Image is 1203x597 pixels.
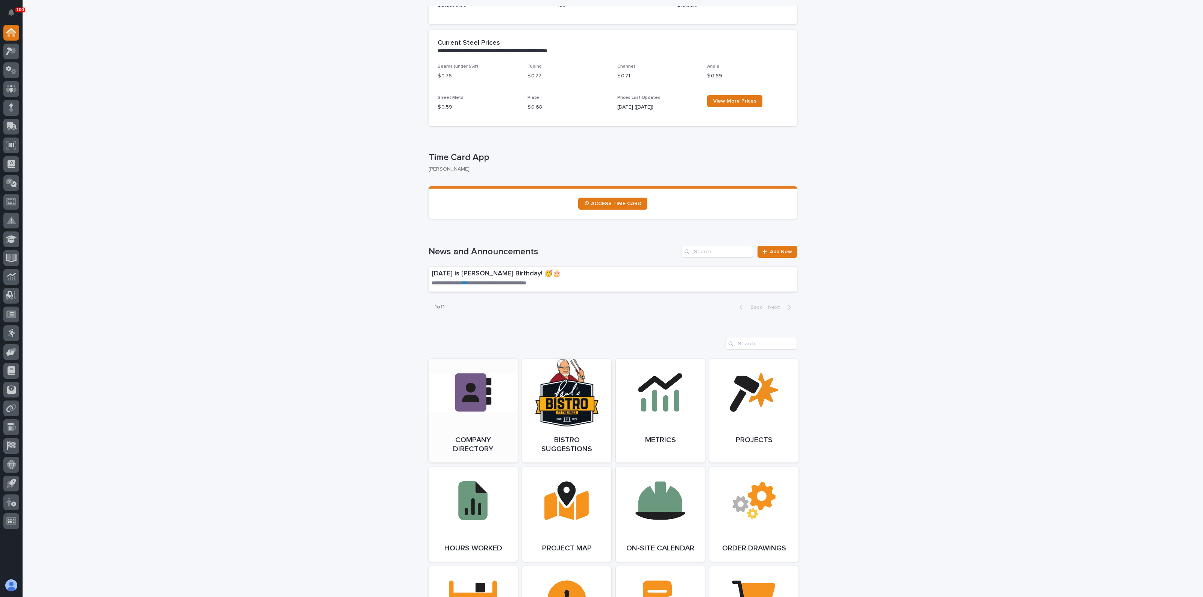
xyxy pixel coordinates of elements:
[429,166,791,172] p: [PERSON_NAME]
[527,72,608,80] p: $ 0.77
[746,305,762,310] span: Back
[768,305,785,310] span: Next
[527,103,608,111] p: $ 0.68
[617,103,698,111] p: [DATE] ([DATE])
[617,72,698,80] p: $ 0.71
[438,72,518,80] p: $ 0.76
[522,359,611,462] a: Bistro Suggestions
[682,246,753,258] input: Search
[770,249,792,254] span: Add New
[438,39,500,47] h2: Current Steel Prices
[429,359,518,462] a: Company Directory
[765,304,797,311] button: Next
[429,246,679,257] h1: News and Announcements
[584,201,641,206] span: ⏲ ACCESS TIME CARD
[726,338,797,350] input: Search
[758,246,797,258] a: Add New
[3,5,19,20] button: Notifications
[616,359,705,462] a: Metrics
[429,298,451,316] p: 1 of 1
[432,270,686,278] p: [DATE] is [PERSON_NAME] Birthday! 🥳🎂
[429,152,794,163] p: Time Card App
[527,95,539,100] span: Plate
[17,7,24,12] p: 100
[707,64,720,69] span: Angle
[3,577,19,593] button: users-avatar
[9,9,19,21] div: Notifications100
[429,467,518,562] a: Hours Worked
[438,103,518,111] p: $ 0.59
[616,467,705,562] a: On-Site Calendar
[438,64,478,69] span: Beams (under 55#)
[617,95,661,100] span: Prices Last Updated
[733,304,765,311] button: Back
[617,64,635,69] span: Channel
[438,95,465,100] span: Sheet Metal
[578,198,647,210] a: ⏲ ACCESS TIME CARD
[707,72,788,80] p: $ 0.69
[709,359,798,462] a: Projects
[527,64,542,69] span: Tubing
[522,467,611,562] a: Project Map
[707,95,762,107] a: View More Prices
[713,98,756,104] span: View More Prices
[709,467,798,562] a: Order Drawings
